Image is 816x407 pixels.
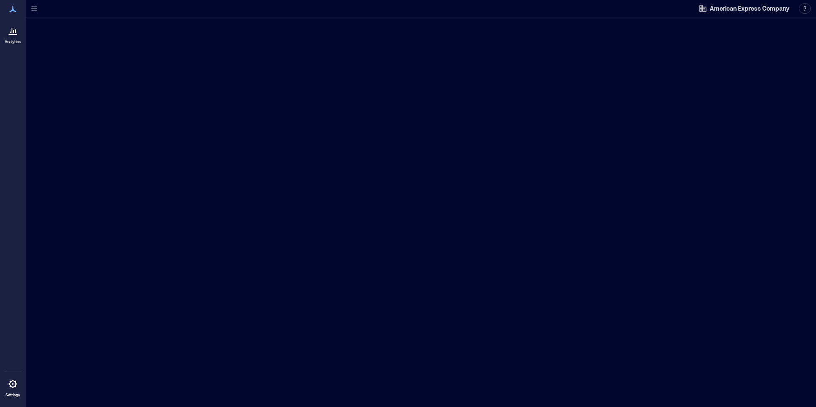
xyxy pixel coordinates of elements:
[6,392,20,398] p: Settings
[710,4,790,13] span: American Express Company
[696,2,792,15] button: American Express Company
[5,39,21,44] p: Analytics
[2,20,23,47] a: Analytics
[3,374,23,400] a: Settings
